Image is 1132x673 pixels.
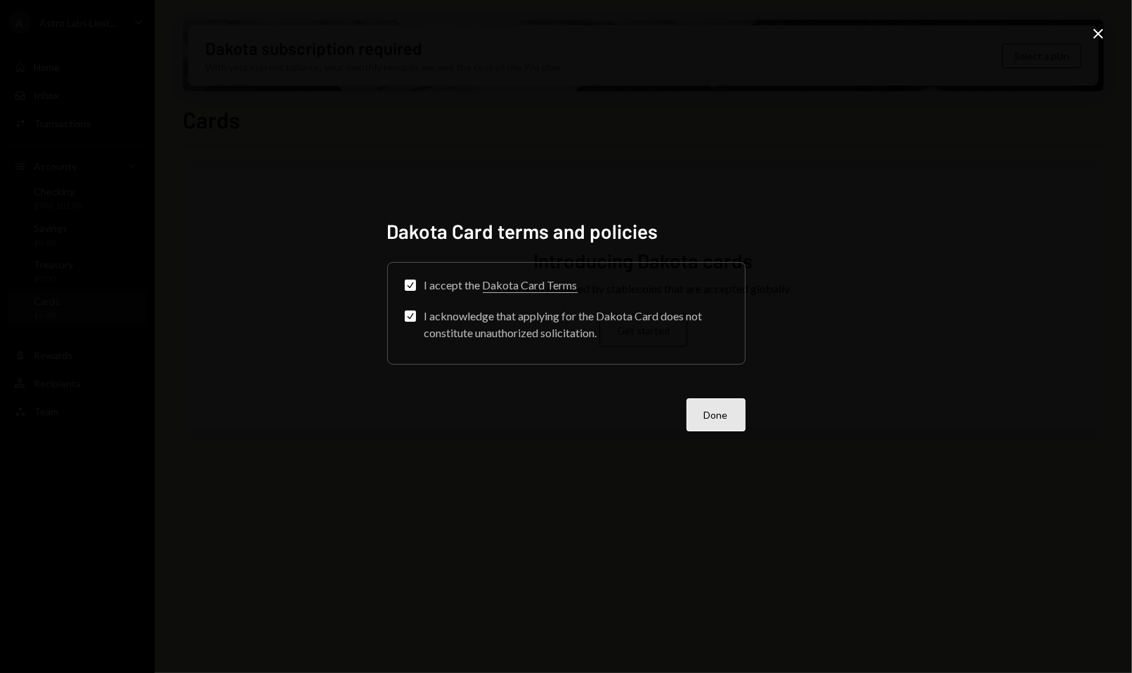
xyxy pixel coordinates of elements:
[424,277,578,294] div: I accept the
[405,311,416,322] button: I acknowledge that applying for the Dakota Card does not constitute unauthorized solicitation.
[387,218,746,245] h2: Dakota Card terms and policies
[424,308,728,341] div: I acknowledge that applying for the Dakota Card does not constitute unauthorized solicitation.
[687,398,746,431] button: Done
[405,280,416,291] button: I accept the Dakota Card Terms
[483,278,578,293] a: Dakota Card Terms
